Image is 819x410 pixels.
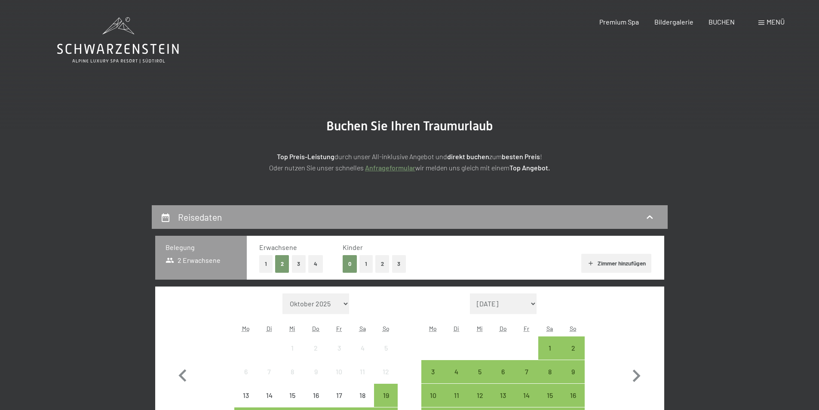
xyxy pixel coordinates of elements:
[234,360,258,383] div: Anreise nicht möglich
[446,368,467,390] div: 4
[562,368,584,390] div: 9
[468,360,491,383] div: Anreise möglich
[445,384,468,407] div: Anreise möglich
[359,325,366,332] abbr: Samstag
[308,255,323,273] button: 4
[304,384,328,407] div: Anreise nicht möglich
[374,384,397,407] div: Anreise möglich
[709,18,735,26] a: BUCHEN
[352,345,373,366] div: 4
[328,368,350,390] div: 10
[539,368,561,390] div: 8
[561,336,585,360] div: Anreise möglich
[581,254,651,273] button: Zimmer hinzufügen
[258,360,281,383] div: Tue Oct 07 2025
[454,325,459,332] abbr: Dienstag
[281,384,304,407] div: Anreise nicht möglich
[767,18,785,26] span: Menü
[305,368,327,390] div: 9
[258,384,281,407] div: Anreise nicht möglich
[195,151,625,173] p: durch unser All-inklusive Angebot und zum ! Oder nutzen Sie unser schnelles wir melden uns gleich...
[421,360,445,383] div: Mon Nov 03 2025
[477,325,483,332] abbr: Mittwoch
[561,360,585,383] div: Sun Nov 09 2025
[234,384,258,407] div: Anreise nicht möglich
[515,384,538,407] div: Fri Nov 14 2025
[242,325,250,332] abbr: Montag
[538,336,561,360] div: Sat Nov 01 2025
[178,212,222,222] h2: Reisedaten
[561,336,585,360] div: Sun Nov 02 2025
[328,384,351,407] div: Anreise nicht möglich
[359,255,373,273] button: 1
[351,336,374,360] div: Anreise nicht möglich
[351,384,374,407] div: Sat Oct 18 2025
[491,384,515,407] div: Thu Nov 13 2025
[281,360,304,383] div: Anreise nicht möglich
[281,360,304,383] div: Wed Oct 08 2025
[561,384,585,407] div: Anreise möglich
[351,360,374,383] div: Anreise nicht möglich
[282,345,303,366] div: 1
[328,336,351,360] div: Anreise nicht möglich
[166,256,221,265] span: 2 Erwachsene
[502,152,540,160] strong: besten Preis
[539,345,561,366] div: 1
[282,368,303,390] div: 8
[258,360,281,383] div: Anreise nicht möglich
[491,360,515,383] div: Anreise möglich
[328,360,351,383] div: Fri Oct 10 2025
[392,255,406,273] button: 3
[351,336,374,360] div: Sat Oct 04 2025
[259,243,297,251] span: Erwachsene
[304,336,328,360] div: Thu Oct 02 2025
[429,325,437,332] abbr: Montag
[374,360,397,383] div: Anreise nicht möglich
[374,336,397,360] div: Sun Oct 05 2025
[304,336,328,360] div: Anreise nicht möglich
[500,325,507,332] abbr: Donnerstag
[538,384,561,407] div: Sat Nov 15 2025
[561,360,585,383] div: Anreise möglich
[515,360,538,383] div: Fri Nov 07 2025
[277,152,334,160] strong: Top Preis-Leistung
[281,384,304,407] div: Wed Oct 15 2025
[352,368,373,390] div: 11
[515,384,538,407] div: Anreise möglich
[304,360,328,383] div: Thu Oct 09 2025
[524,325,529,332] abbr: Freitag
[383,325,390,332] abbr: Sonntag
[166,243,236,252] h3: Belegung
[515,360,538,383] div: Anreise möglich
[281,336,304,360] div: Anreise nicht möglich
[351,384,374,407] div: Anreise nicht möglich
[343,243,363,251] span: Kinder
[375,345,396,366] div: 5
[343,255,357,273] button: 0
[509,163,550,172] strong: Top Angebot.
[305,345,327,366] div: 2
[328,345,350,366] div: 3
[292,255,306,273] button: 3
[491,384,515,407] div: Anreise möglich
[351,360,374,383] div: Sat Oct 11 2025
[304,384,328,407] div: Thu Oct 16 2025
[374,360,397,383] div: Sun Oct 12 2025
[445,384,468,407] div: Tue Nov 11 2025
[492,368,514,390] div: 6
[267,325,272,332] abbr: Dienstag
[328,384,351,407] div: Fri Oct 17 2025
[258,384,281,407] div: Tue Oct 14 2025
[259,255,273,273] button: 1
[374,336,397,360] div: Anreise nicht möglich
[445,360,468,383] div: Tue Nov 04 2025
[599,18,639,26] a: Premium Spa
[469,368,491,390] div: 5
[654,18,693,26] a: Bildergalerie
[312,325,319,332] abbr: Donnerstag
[538,336,561,360] div: Anreise möglich
[468,384,491,407] div: Wed Nov 12 2025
